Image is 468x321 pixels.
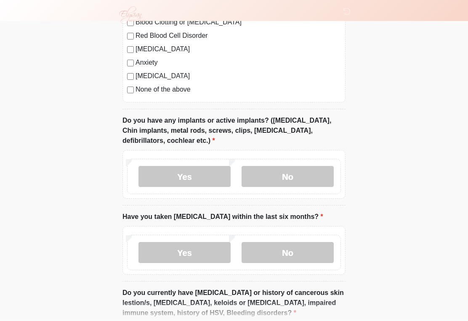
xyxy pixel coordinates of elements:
input: None of the above [127,87,134,93]
label: No [242,242,334,263]
label: Have you taken [MEDICAL_DATA] within the last six months? [122,212,323,222]
img: Elysian Aesthetics Logo [114,6,149,24]
label: No [242,166,334,187]
input: [MEDICAL_DATA] [127,73,134,80]
input: Anxiety [127,60,134,66]
input: [MEDICAL_DATA] [127,46,134,53]
label: Do you currently have [MEDICAL_DATA] or history of cancerous skin lestion/s, [MEDICAL_DATA], kelo... [122,288,346,318]
label: None of the above [136,84,341,95]
label: Red Blood Cell Disorder [136,31,341,41]
input: Red Blood Cell Disorder [127,33,134,39]
label: [MEDICAL_DATA] [136,71,341,81]
label: Anxiety [136,58,341,68]
label: [MEDICAL_DATA] [136,44,341,54]
label: Yes [138,166,231,187]
label: Do you have any implants or active implants? ([MEDICAL_DATA], Chin implants, metal rods, screws, ... [122,116,346,146]
label: Yes [138,242,231,263]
